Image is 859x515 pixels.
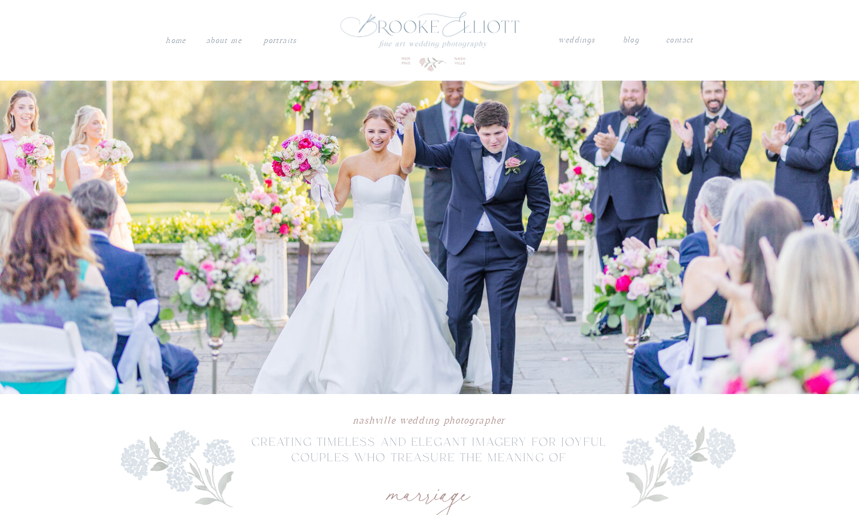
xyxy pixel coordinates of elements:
a: Home [166,34,187,48]
p: creating timeless and elegant imagery for joyful couples who treasure the meaning of [226,435,633,482]
a: PORTRAITS [262,34,299,45]
a: blog [623,33,639,47]
h1: Nashville wedding photographer [226,413,633,434]
a: contact [666,33,694,44]
a: About me [205,34,243,48]
a: weddings [558,33,596,47]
